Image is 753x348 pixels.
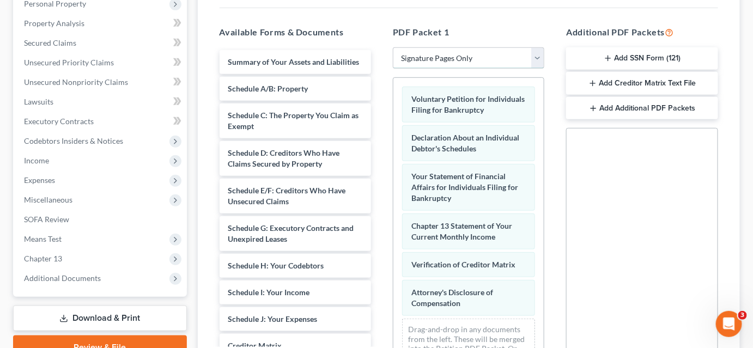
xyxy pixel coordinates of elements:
[228,186,346,206] span: Schedule E/F: Creditors Who Have Unsecured Claims
[393,26,544,39] h5: PDF Packet 1
[15,92,187,112] a: Lawsuits
[228,84,308,93] span: Schedule A/B: Property
[228,148,340,168] span: Schedule D: Creditors Who Have Claims Secured by Property
[24,234,62,243] span: Means Test
[716,311,742,337] iframe: Intercom live chat
[24,136,123,145] span: Codebtors Insiders & Notices
[24,195,72,204] span: Miscellaneous
[24,19,84,28] span: Property Analysis
[220,26,371,39] h5: Available Forms & Documents
[24,77,128,87] span: Unsecured Nonpriority Claims
[15,72,187,92] a: Unsecured Nonpriority Claims
[24,58,114,67] span: Unsecured Priority Claims
[228,223,354,243] span: Schedule G: Executory Contracts and Unexpired Leases
[24,175,55,185] span: Expenses
[228,288,310,297] span: Schedule I: Your Income
[566,47,718,70] button: Add SSN Form (121)
[24,156,49,165] span: Income
[228,261,324,270] span: Schedule H: Your Codebtors
[566,72,718,95] button: Add Creditor Matrix Text File
[15,112,187,131] a: Executory Contracts
[228,314,318,323] span: Schedule J: Your Expenses
[228,111,359,131] span: Schedule C: The Property You Claim as Exempt
[24,254,62,263] span: Chapter 13
[24,38,76,47] span: Secured Claims
[15,33,187,53] a: Secured Claims
[13,306,187,331] a: Download & Print
[566,26,718,39] h5: Additional PDF Packets
[566,97,718,120] button: Add Additional PDF Packets
[15,210,187,229] a: SOFA Review
[24,97,53,106] span: Lawsuits
[411,260,515,269] span: Verification of Creditor Matrix
[738,311,747,320] span: 3
[15,53,187,72] a: Unsecured Priority Claims
[411,172,518,203] span: Your Statement of Financial Affairs for Individuals Filing for Bankruptcy
[15,14,187,33] a: Property Analysis
[411,288,493,308] span: Attorney's Disclosure of Compensation
[411,133,519,153] span: Declaration About an Individual Debtor's Schedules
[24,117,94,126] span: Executory Contracts
[24,273,101,283] span: Additional Documents
[24,215,69,224] span: SOFA Review
[228,57,360,66] span: Summary of Your Assets and Liabilities
[411,221,512,241] span: Chapter 13 Statement of Your Current Monthly Income
[411,94,525,114] span: Voluntary Petition for Individuals Filing for Bankruptcy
